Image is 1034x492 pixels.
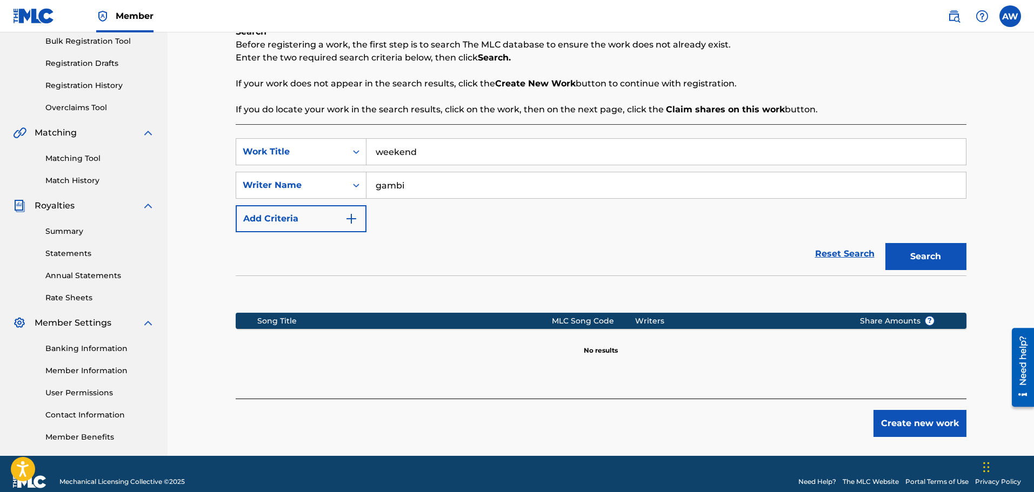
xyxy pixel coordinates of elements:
[45,153,155,164] a: Matching Tool
[584,333,618,355] p: No results
[45,226,155,237] a: Summary
[1004,323,1034,410] iframe: Resource Center
[976,10,989,23] img: help
[59,477,185,487] span: Mechanical Licensing Collective © 2025
[236,51,966,64] p: Enter the two required search criteria below, then click
[45,175,155,186] a: Match History
[860,315,935,327] span: Share Amounts
[13,8,55,24] img: MLC Logo
[45,58,155,69] a: Registration Drafts
[45,36,155,47] a: Bulk Registration Tool
[236,138,966,275] form: Search Form
[236,205,366,232] button: Add Criteria
[45,102,155,113] a: Overclaims Tool
[635,315,843,327] div: Writers
[142,316,155,329] img: expand
[45,387,155,399] a: User Permissions
[45,409,155,421] a: Contact Information
[142,199,155,212] img: expand
[35,199,75,212] span: Royalties
[236,77,966,90] p: If your work does not appear in the search results, click the button to continue with registration.
[943,5,965,27] a: Public Search
[552,315,635,327] div: MLC Song Code
[236,103,966,116] p: If you do locate your work in the search results, click on the work, then on the next page, click...
[45,343,155,354] a: Banking Information
[257,315,552,327] div: Song Title
[45,365,155,376] a: Member Information
[243,179,340,192] div: Writer Name
[35,316,111,329] span: Member Settings
[142,126,155,139] img: expand
[478,52,511,63] strong: Search.
[810,242,880,266] a: Reset Search
[35,126,77,139] span: Matching
[971,5,993,27] div: Help
[45,270,155,281] a: Annual Statements
[45,292,155,304] a: Rate Sheets
[948,10,960,23] img: search
[495,78,576,89] strong: Create New Work
[980,440,1034,492] iframe: Chat Widget
[925,316,934,325] span: ?
[45,248,155,259] a: Statements
[116,10,154,22] span: Member
[983,451,990,483] div: Drag
[905,477,969,487] a: Portal Terms of Use
[345,212,358,225] img: 9d2ae6d4665cec9f34b9.svg
[236,38,966,51] p: Before registering a work, the first step is to search The MLC database to ensure the work does n...
[666,104,785,114] strong: Claim shares on this work
[96,10,109,23] img: Top Rightsholder
[243,145,340,158] div: Work Title
[13,199,26,212] img: Royalties
[873,410,966,437] button: Create new work
[975,477,1021,487] a: Privacy Policy
[798,477,836,487] a: Need Help?
[885,243,966,270] button: Search
[13,316,26,329] img: Member Settings
[13,126,26,139] img: Matching
[999,5,1021,27] div: User Menu
[45,432,155,443] a: Member Benefits
[45,80,155,91] a: Registration History
[843,477,899,487] a: The MLC Website
[13,475,46,488] img: logo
